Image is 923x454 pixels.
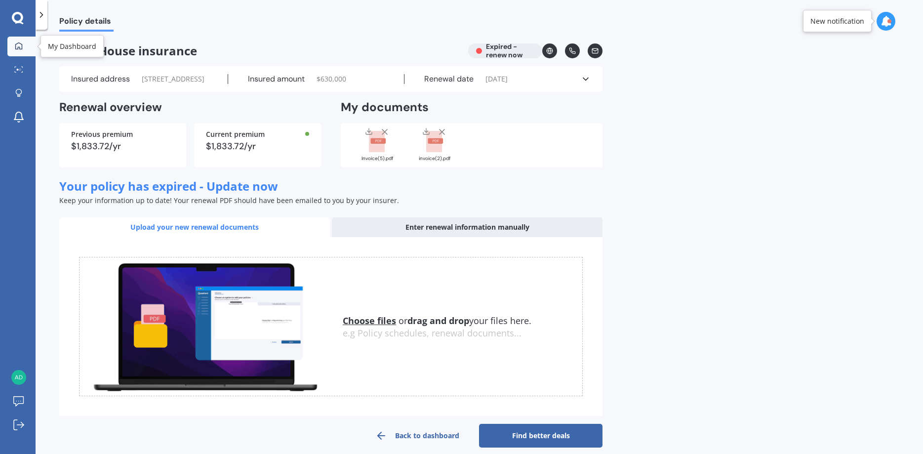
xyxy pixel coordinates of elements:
[206,131,309,138] div: Current premium
[424,74,474,84] label: Renewal date
[11,370,26,385] img: cfb13f7925e454ef79257c3981673787
[343,315,396,327] u: Choose files
[59,217,330,237] div: Upload your new renewal documents
[248,74,305,84] label: Insured amount
[353,156,402,161] div: Invoice(5).pdf
[485,74,508,84] span: [DATE]
[332,217,602,237] div: Enter renewal information manually
[59,16,114,30] span: Policy details
[410,156,459,161] div: invoice(2).pdf
[317,74,346,84] span: $ 630,000
[71,142,174,151] div: $1,833.72/yr
[59,196,399,205] span: Keep your information up to date! Your renewal PDF should have been emailed to you by your insurer.
[343,315,531,327] span: or your files here.
[71,131,174,138] div: Previous premium
[810,16,864,26] div: New notification
[59,43,460,58] span: House insurance
[206,142,309,151] div: $1,833.72/yr
[341,100,429,115] h2: My documents
[343,328,582,339] div: e.g Policy schedules, renewal documents...
[48,41,96,51] div: My Dashboard
[59,100,321,115] h2: Renewal overview
[479,424,602,448] a: Find better deals
[71,74,130,84] label: Insured address
[80,257,331,396] img: upload.de96410c8ce839c3fdd5.gif
[407,315,469,327] b: drag and drop
[142,74,204,84] span: [STREET_ADDRESS]
[356,424,479,448] a: Back to dashboard
[59,178,278,194] span: Your policy has expired - Update now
